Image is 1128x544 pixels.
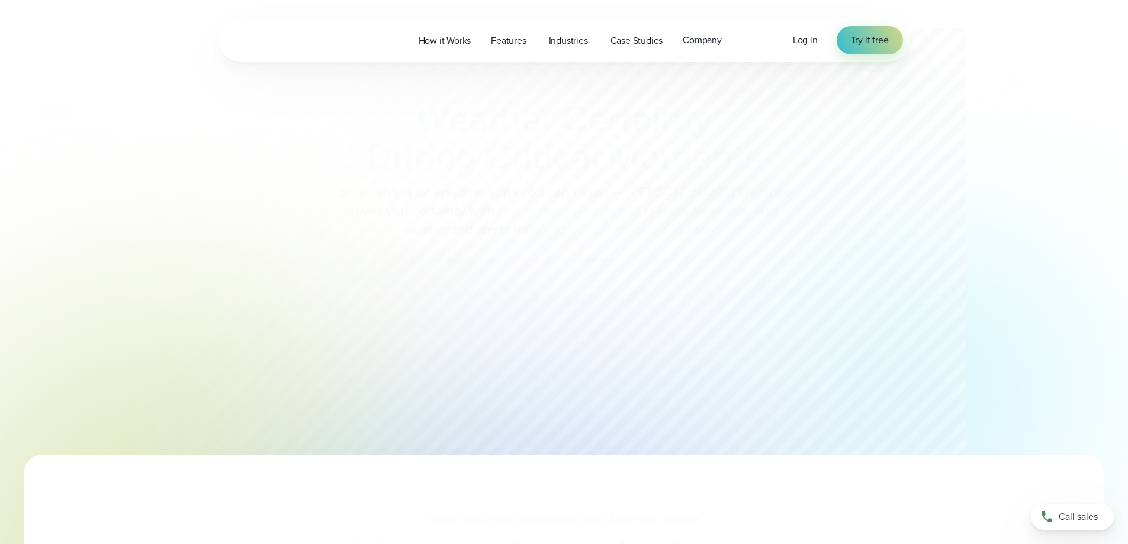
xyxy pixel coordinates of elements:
a: Log in [793,33,818,47]
span: Company [683,33,722,47]
a: Case Studies [600,28,673,53]
span: Industries [549,34,588,48]
span: Case Studies [610,34,663,48]
span: Call sales [1059,510,1098,524]
span: Features [491,34,526,48]
a: Try it free [837,26,903,54]
span: How it Works [419,34,471,48]
a: Call sales [1031,504,1114,530]
a: How it Works [409,28,481,53]
span: Try it free [851,33,889,47]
